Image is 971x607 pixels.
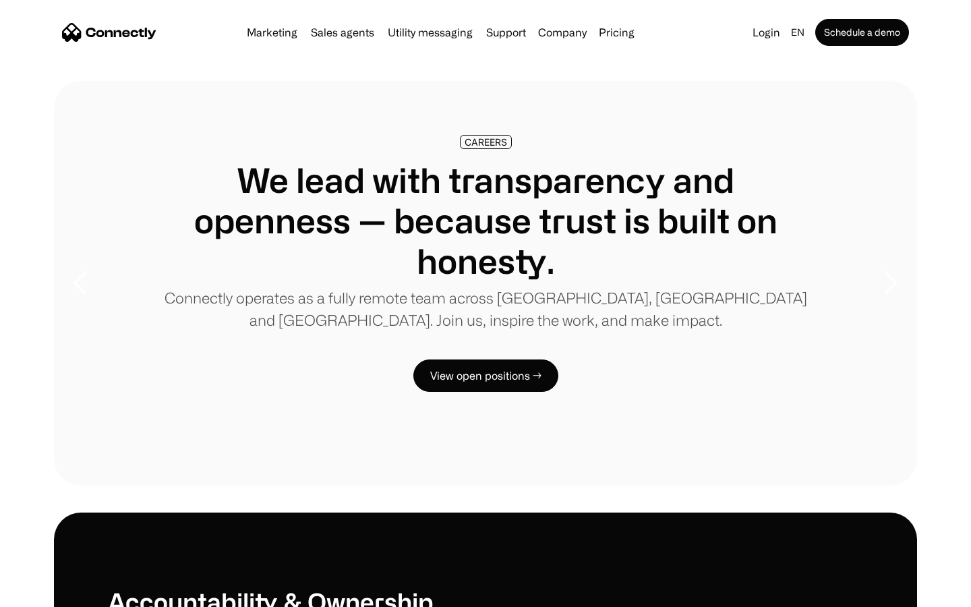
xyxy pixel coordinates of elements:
div: CAREERS [465,137,507,147]
a: Login [747,23,786,42]
div: en [791,23,804,42]
aside: Language selected: English [13,582,81,602]
ul: Language list [27,583,81,602]
a: View open positions → [413,359,558,392]
a: Support [481,27,531,38]
a: Utility messaging [382,27,478,38]
a: Schedule a demo [815,19,909,46]
a: Sales agents [305,27,380,38]
a: Marketing [241,27,303,38]
h1: We lead with transparency and openness — because trust is built on honesty. [162,160,809,281]
a: Pricing [593,27,640,38]
p: Connectly operates as a fully remote team across [GEOGRAPHIC_DATA], [GEOGRAPHIC_DATA] and [GEOGRA... [162,287,809,331]
div: Company [538,23,587,42]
